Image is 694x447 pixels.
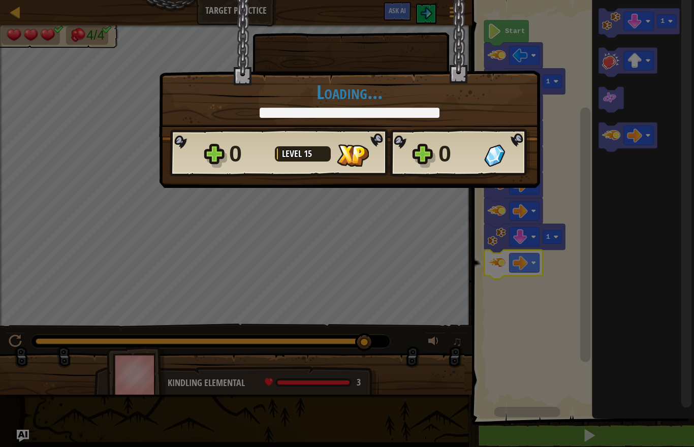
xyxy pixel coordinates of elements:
[337,144,369,167] img: XP Gained
[282,147,304,160] span: Level
[304,147,312,160] span: 15
[170,81,529,103] h1: Loading...
[484,144,505,167] img: Gems Gained
[438,138,478,170] div: 0
[229,138,269,170] div: 0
